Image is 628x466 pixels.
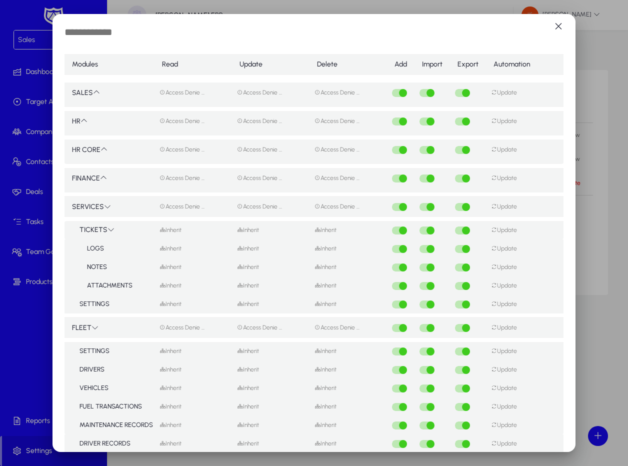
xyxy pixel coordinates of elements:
mat-select-trigger: Update [491,146,517,153]
mat-select-trigger: Update [491,403,517,410]
mat-select-trigger: Inherit [237,263,259,270]
mat-select-trigger: Access Denie ... [159,203,204,210]
mat-select-trigger: Access Denie ... [159,146,204,153]
mat-select-trigger: Update [491,421,517,428]
mat-select-trigger: Access Denie ... [237,203,282,210]
mat-select-trigger: Update [491,384,517,391]
td: MAINTENANCE RECORDS [64,416,154,434]
mat-select-trigger: Update [491,282,517,289]
mat-select-trigger: Update [491,203,517,210]
mat-select-trigger: Inherit [314,226,336,233]
td: SALES [64,78,154,107]
mat-select-trigger: Inherit [237,421,259,428]
mat-select-trigger: Inherit [237,282,259,289]
mat-select-trigger: Inherit [159,282,181,289]
td: DRIVERS [64,360,154,379]
td: FINANCE [64,164,154,192]
td: TICKETS [64,221,154,239]
mat-select-trigger: Access Denie ... [314,203,359,210]
th: Delete [309,50,387,78]
mat-select-trigger: Update [491,89,517,96]
th: Add [387,50,414,78]
td: SETTINGS [64,295,154,313]
mat-select-trigger: Update [491,245,517,252]
mat-select-trigger: Inherit [237,440,259,447]
td: SERVICES [64,192,154,221]
mat-select-trigger: Access Denie ... [237,117,282,124]
mat-select-trigger: Inherit [159,440,181,447]
mat-select-trigger: Update [491,366,517,373]
mat-select-trigger: Access Denie ... [314,174,359,181]
mat-select-trigger: Inherit [237,245,259,252]
td: LOGS [64,239,154,258]
mat-select-trigger: Inherit [159,347,181,354]
mat-select-trigger: Update [491,300,517,307]
td: NOTES [64,258,154,276]
th: Export [450,50,486,78]
mat-select-trigger: Inherit [314,440,336,447]
th: Automation [486,50,563,78]
mat-select-trigger: Inherit [159,421,181,428]
mat-select-trigger: Inherit [314,421,336,428]
mat-select-trigger: Inherit [237,300,259,307]
mat-select-trigger: Update [491,226,517,233]
mat-select-trigger: Inherit [314,263,336,270]
td: VEHICLES [64,379,154,397]
th: Update [232,50,309,78]
mat-select-trigger: Inherit [159,263,181,270]
mat-select-trigger: Update [491,440,517,447]
mat-select-trigger: Access Denie ... [159,324,204,331]
mat-select-trigger: Access Denie ... [159,174,204,181]
mat-select-trigger: Inherit [314,403,336,410]
td: FUEL TRANSACTIONS [64,397,154,416]
td: SETTINGS [64,342,154,360]
mat-select-trigger: Update [491,347,517,354]
mat-select-trigger: Access Denie ... [314,89,359,96]
mat-select-trigger: Update [491,263,517,270]
mat-select-trigger: Access Denie ... [314,146,359,153]
mat-select-trigger: Inherit [314,347,336,354]
mat-select-trigger: Inherit [159,245,181,252]
mat-select-trigger: Inherit [237,384,259,391]
mat-select-trigger: Access Denie ... [159,89,204,96]
mat-select-trigger: Inherit [159,403,181,410]
mat-select-trigger: Inherit [237,403,259,410]
mat-select-trigger: Inherit [159,384,181,391]
th: Modules [64,50,154,78]
mat-select-trigger: Access Denie ... [237,146,282,153]
mat-select-trigger: Inherit [314,366,336,373]
td: HR CORE [64,135,154,164]
td: FLEET [64,313,154,342]
mat-select-trigger: Inherit [159,226,181,233]
td: HR [64,107,154,135]
mat-select-trigger: Access Denie ... [159,117,204,124]
mat-select-trigger: Inherit [159,300,181,307]
mat-select-trigger: Inherit [314,282,336,289]
mat-select-trigger: Access Denie ... [237,89,282,96]
mat-select-trigger: Update [491,174,517,181]
mat-select-trigger: Inherit [314,384,336,391]
mat-select-trigger: Inherit [314,245,336,252]
mat-select-trigger: Access Denie ... [237,174,282,181]
td: ATTACHMENTS [64,276,154,295]
th: Read [154,50,232,78]
mat-select-trigger: Inherit [159,366,181,373]
mat-select-trigger: Access Denie ... [314,117,359,124]
mat-select-trigger: Access Denie ... [237,324,282,331]
mat-select-trigger: Update [491,117,517,124]
mat-select-trigger: Inherit [237,366,259,373]
mat-select-trigger: Inherit [237,226,259,233]
mat-select-trigger: Update [491,324,517,331]
td: DRIVER RECORDS [64,434,154,453]
mat-select-trigger: Access Denie ... [314,324,359,331]
mat-select-trigger: Inherit [237,347,259,354]
mat-select-trigger: Inherit [314,300,336,307]
th: Import [414,50,450,78]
